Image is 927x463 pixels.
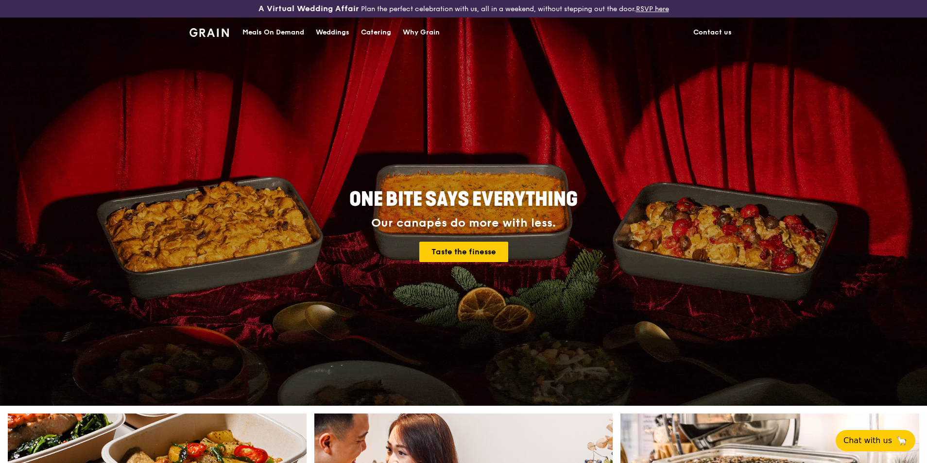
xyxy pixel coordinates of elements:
[310,18,355,47] a: Weddings
[403,18,440,47] div: Why Grain
[687,18,738,47] a: Contact us
[397,18,446,47] a: Why Grain
[419,242,508,262] a: Taste the finesse
[355,18,397,47] a: Catering
[189,17,229,46] a: GrainGrain
[316,18,349,47] div: Weddings
[242,18,304,47] div: Meals On Demand
[843,435,892,446] span: Chat with us
[184,4,743,14] div: Plan the perfect celebration with us, all in a weekend, without stepping out the door.
[189,28,229,37] img: Grain
[361,18,391,47] div: Catering
[289,216,638,230] div: Our canapés do more with less.
[836,430,915,451] button: Chat with us🦙
[636,5,669,13] a: RSVP here
[896,435,908,446] span: 🦙
[349,188,578,211] span: ONE BITE SAYS EVERYTHING
[258,4,359,14] h3: A Virtual Wedding Affair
